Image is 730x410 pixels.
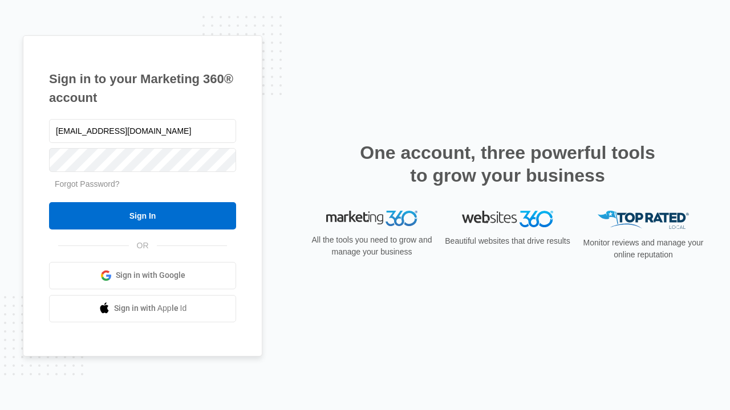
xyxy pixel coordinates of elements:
[49,119,236,143] input: Email
[462,211,553,227] img: Websites 360
[308,234,436,258] p: All the tools you need to grow and manage your business
[326,211,417,227] img: Marketing 360
[49,69,236,107] h1: Sign in to your Marketing 360® account
[444,235,571,247] p: Beautiful websites that drive results
[598,211,689,229] img: Top Rated Local
[356,141,659,187] h2: One account, three powerful tools to grow your business
[55,179,120,188] a: Forgot Password?
[49,295,236,322] a: Sign in with Apple Id
[49,202,236,229] input: Sign In
[129,240,157,252] span: OR
[49,262,236,289] a: Sign in with Google
[116,269,185,281] span: Sign in with Google
[579,237,707,261] p: Monitor reviews and manage your online reputation
[114,302,187,314] span: Sign in with Apple Id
